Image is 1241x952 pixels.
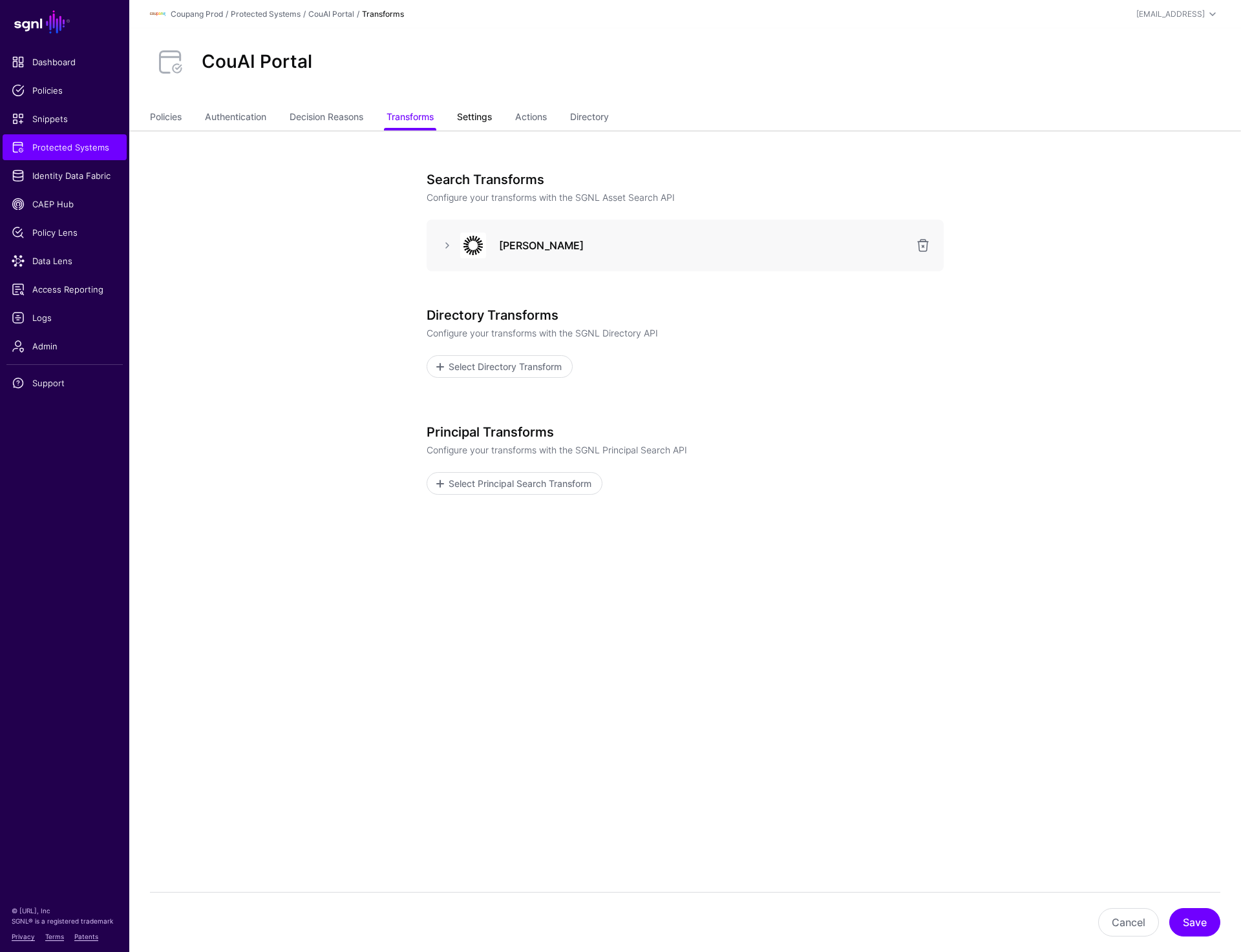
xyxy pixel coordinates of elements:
a: Admin [3,333,127,359]
button: Cancel [1098,908,1159,936]
a: Policy Lens [3,220,127,245]
p: Configure your transforms with the SGNL Asset Search API [427,191,944,204]
span: Access Reporting [12,283,118,296]
span: Protected Systems [12,141,118,154]
p: Configure your transforms with the SGNL Principal Search API [427,443,944,457]
img: svg+xml;base64,PHN2ZyBpZD0iTG9nbyIgeG1sbnM9Imh0dHA6Ly93d3cudzMub3JnLzIwMDAvc3ZnIiB3aWR0aD0iMTIxLj... [150,6,165,22]
a: Data Lens [3,248,127,274]
strong: Transforms [362,9,404,19]
button: Save [1169,908,1220,936]
span: Snippets [12,112,118,125]
a: Directory [570,106,609,130]
a: CAEP Hub [3,191,127,217]
span: Logs [12,311,118,324]
span: CAEP Hub [12,198,118,211]
h3: Principal Transforms [427,424,944,440]
div: / [223,8,231,20]
span: Select Directory Transform [447,360,564,373]
a: Policies [3,78,127,103]
span: Policy Lens [12,226,118,239]
span: Support [12,377,118,389]
a: Protected Systems [231,9,301,19]
a: Actions [515,106,547,130]
span: Identity Data Fabric [12,169,118,182]
span: Policies [12,84,118,97]
span: Select Principal Search Transform [447,477,593,490]
a: Access Reporting [3,276,127,302]
p: Configure your transforms with the SGNL Directory API [427,326,944,340]
a: Snippets [3,106,127,132]
a: Policies [150,106,182,130]
p: SGNL® is a registered trademark [12,916,118,926]
a: Protected Systems [3,134,127,160]
h2: CouAI Portal [202,51,312,73]
a: Patents [74,933,98,940]
a: Logs [3,305,127,331]
img: svg+xml;base64,PHN2ZyB3aWR0aD0iNjQiIGhlaWdodD0iNjQiIHZpZXdCb3g9IjAgMCA2NCA2NCIgZmlsbD0ibm9uZSIgeG... [460,233,486,258]
a: Decision Reasons [290,106,363,130]
a: SGNL [8,8,122,36]
h3: [PERSON_NAME] [499,238,907,253]
a: Identity Data Fabric [3,163,127,189]
a: Settings [457,106,492,130]
div: / [301,8,308,20]
a: Coupang Prod [171,9,223,19]
span: Dashboard [12,56,118,68]
h3: Search Transforms [427,172,944,187]
a: Authentication [205,106,266,130]
a: CouAI Portal [308,9,354,19]
p: © [URL], Inc [12,905,118,916]
a: Terms [45,933,64,940]
div: / [354,8,362,20]
h3: Directory Transforms [427,307,944,323]
span: Data Lens [12,254,118,267]
a: Transforms [387,106,434,130]
span: Admin [12,340,118,353]
div: [EMAIL_ADDRESS] [1136,8,1205,20]
a: Privacy [12,933,35,940]
a: Dashboard [3,49,127,75]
